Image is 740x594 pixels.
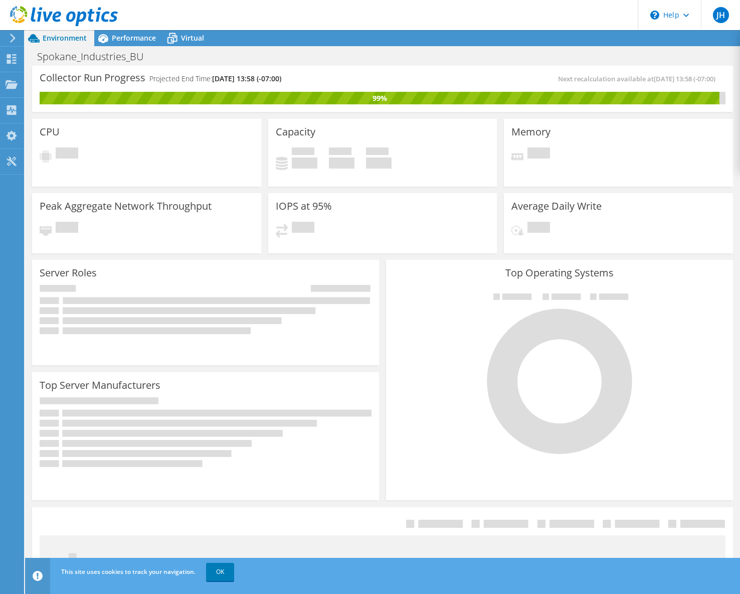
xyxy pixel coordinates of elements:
[276,201,332,212] h3: IOPS at 95%
[329,158,354,169] h4: 0 GiB
[292,222,314,235] span: Pending
[650,11,659,20] svg: \n
[329,147,351,158] span: Free
[366,147,389,158] span: Total
[149,73,281,84] h4: Projected End Time:
[206,563,234,581] a: OK
[276,126,315,137] h3: Capacity
[181,33,204,43] span: Virtual
[366,158,392,169] h4: 0 GiB
[112,33,156,43] span: Performance
[56,222,78,235] span: Pending
[527,222,550,235] span: Pending
[713,7,729,23] span: JH
[654,74,715,83] span: [DATE] 13:58 (-07:00)
[527,147,550,161] span: Pending
[558,74,720,83] span: Next recalculation available at
[56,147,78,161] span: Pending
[43,33,87,43] span: Environment
[40,380,160,391] h3: Top Server Manufacturers
[40,201,212,212] h3: Peak Aggregate Network Throughput
[394,267,725,278] h3: Top Operating Systems
[33,51,159,62] h1: Spokane_Industries_BU
[292,147,314,158] span: Used
[40,93,719,104] div: 99%
[212,74,281,83] span: [DATE] 13:58 (-07:00)
[40,126,60,137] h3: CPU
[511,126,550,137] h3: Memory
[61,567,196,576] span: This site uses cookies to track your navigation.
[40,267,97,278] h3: Server Roles
[511,201,602,212] h3: Average Daily Write
[292,158,317,169] h4: 0 GiB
